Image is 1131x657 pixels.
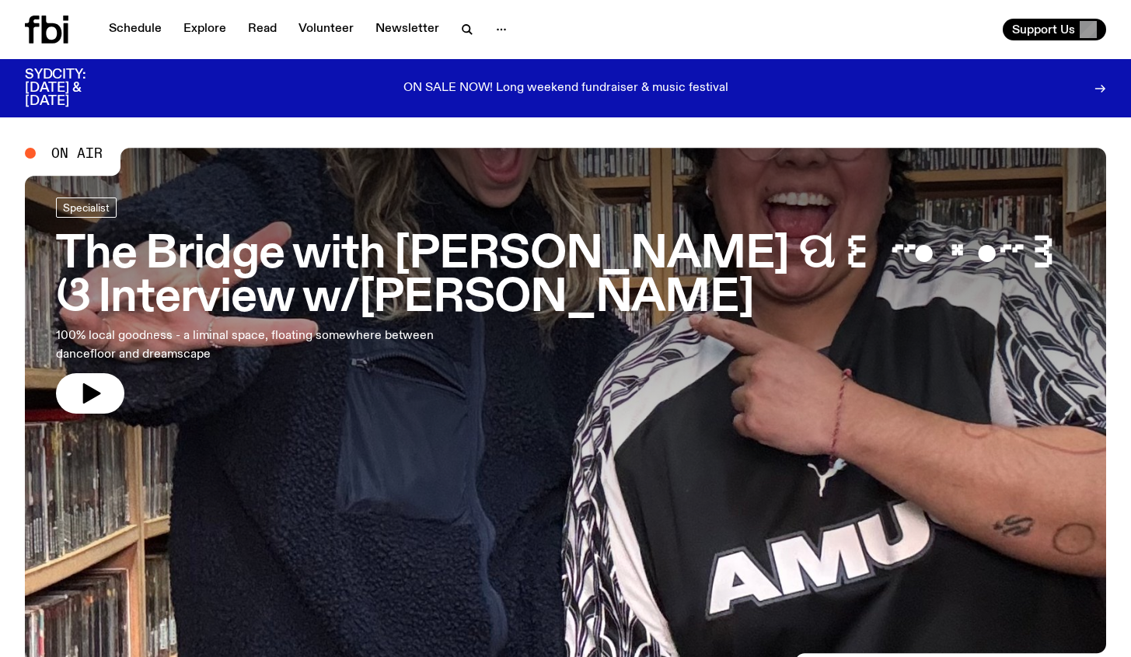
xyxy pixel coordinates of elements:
span: Specialist [63,201,110,213]
span: Support Us [1012,23,1075,37]
a: Read [239,19,286,40]
a: Explore [174,19,236,40]
a: Volunteer [289,19,363,40]
h3: The Bridge with [PERSON_NAME] ପ꒰ ˶• ༝ •˶꒱ଓ Interview w/[PERSON_NAME] [56,233,1075,320]
h3: SYDCITY: [DATE] & [DATE] [25,68,124,108]
a: Specialist [56,197,117,218]
a: The Bridge with [PERSON_NAME] ପ꒰ ˶• ༝ •˶꒱ଓ Interview w/[PERSON_NAME]100% local goodness - a limin... [56,197,1075,414]
button: Support Us [1003,19,1106,40]
a: Newsletter [366,19,449,40]
p: ON SALE NOW! Long weekend fundraiser & music festival [403,82,728,96]
p: 100% local goodness - a liminal space, floating somewhere between dancefloor and dreamscape [56,327,454,364]
span: On Air [51,146,103,160]
a: Schedule [99,19,171,40]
